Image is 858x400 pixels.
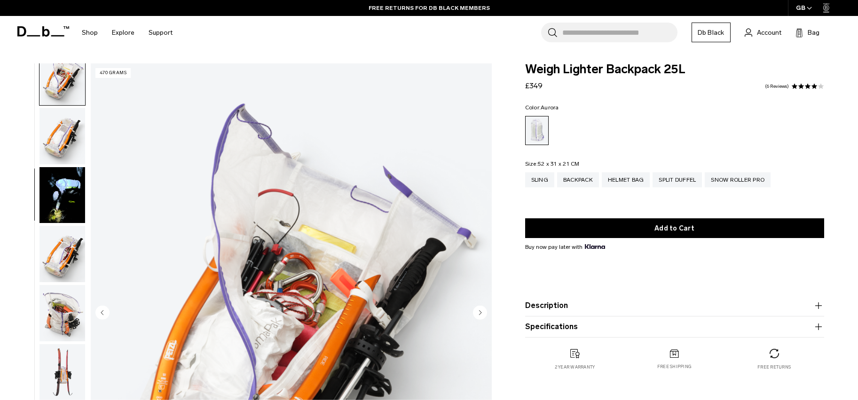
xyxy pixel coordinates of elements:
img: Weigh Lighter Backpack 25L Aurora [39,167,85,223]
legend: Color: [525,105,559,110]
button: Weigh_Lighter_Backpack_25L_6.png [39,225,86,283]
a: Account [745,27,781,38]
a: Aurora [525,116,549,145]
button: Weigh_Lighter_Backpack_25L_5.png [39,108,86,165]
span: 52 x 31 x 21 CM [538,161,580,167]
a: Sling [525,172,554,187]
img: Weigh_Lighter_Backpack_25L_5.png [39,108,85,164]
button: Description [525,300,824,311]
button: Next slide [473,305,487,321]
span: Buy now pay later with [525,243,605,251]
span: Weigh Lighter Backpack 25L [525,63,824,76]
a: Backpack [557,172,599,187]
a: 6 reviews [765,84,789,89]
button: Bag [795,27,819,38]
button: Specifications [525,321,824,332]
a: Explore [112,16,134,49]
a: Support [149,16,173,49]
img: Weigh_Lighter_Backpack_25L_6.png [39,226,85,282]
button: Previous slide [95,305,110,321]
a: Db Black [692,23,731,42]
a: Snow Roller Pro [705,172,771,187]
span: Aurora [541,104,559,111]
legend: Size: [525,161,580,167]
button: Weigh_Lighter_Backpack_25L_4.png [39,48,86,106]
a: FREE RETURNS FOR DB BLACK MEMBERS [369,4,490,12]
a: Shop [82,16,98,49]
span: Bag [808,28,819,38]
img: Weigh_Lighter_Backpack_25L_4.png [39,49,85,105]
p: Free shipping [657,363,692,370]
button: Weigh Lighter Backpack 25L Aurora [39,167,86,224]
img: Weigh_Lighter_Backpack_25L_7.png [39,285,85,341]
p: 2 year warranty [555,364,595,370]
a: Helmet Bag [602,172,650,187]
p: 470 grams [95,68,131,78]
a: Split Duffel [653,172,702,187]
img: {"height" => 20, "alt" => "Klarna"} [585,244,605,249]
span: £349 [525,81,543,90]
nav: Main Navigation [75,16,180,49]
button: Add to Cart [525,218,824,238]
button: Weigh_Lighter_Backpack_25L_7.png [39,285,86,342]
span: Account [757,28,781,38]
p: Free returns [757,364,791,370]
